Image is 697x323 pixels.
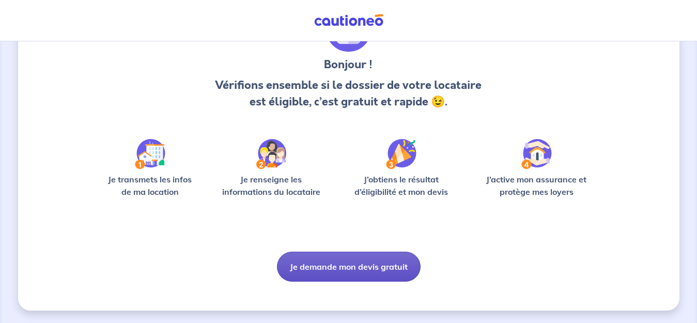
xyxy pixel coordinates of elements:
[521,139,552,169] img: /static/bfff1cf634d835d9112899e6a3df1a5d/Step-4.svg
[277,252,421,282] button: Je demande mon devis gratuit
[256,139,286,169] img: /static/c0a346edaed446bb123850d2d04ad552/Step-2.svg
[310,14,388,27] img: Cautioneo
[343,173,460,198] p: J’obtiens le résultat d’éligibilité et mon devis
[386,139,416,169] img: /static/f3e743aab9439237c3e2196e4328bba9/Step-3.svg
[101,173,199,198] p: Je transmets les infos de ma location
[212,56,485,73] h3: Bonjour !
[216,173,327,198] p: Je renseigne les informations du locataire
[212,77,485,110] p: Vérifions ensemble si le dossier de votre locataire est éligible, c’est gratuit et rapide 😉.
[476,173,597,198] p: J’active mon assurance et protège mes loyers
[135,139,165,169] img: /static/90a569abe86eec82015bcaae536bd8e6/Step-1.svg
